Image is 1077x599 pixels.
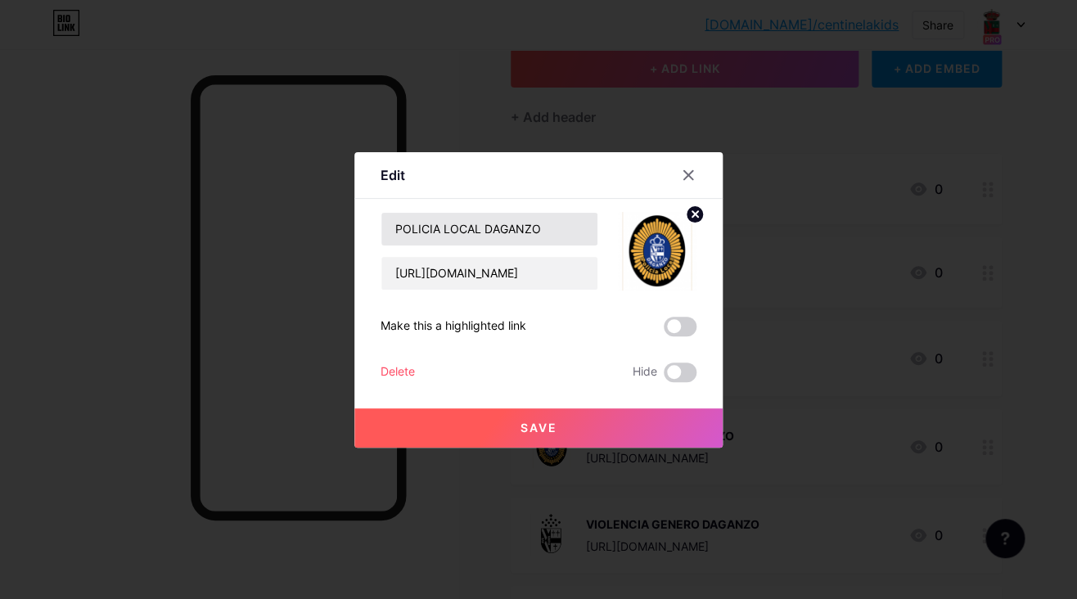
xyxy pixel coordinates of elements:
[520,421,557,435] span: Save
[381,213,597,245] input: Title
[381,165,405,185] div: Edit
[633,363,657,382] span: Hide
[618,212,696,290] img: link_thumbnail
[381,257,597,290] input: URL
[354,408,723,448] button: Save
[381,317,526,336] div: Make this a highlighted link
[381,363,415,382] div: Delete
